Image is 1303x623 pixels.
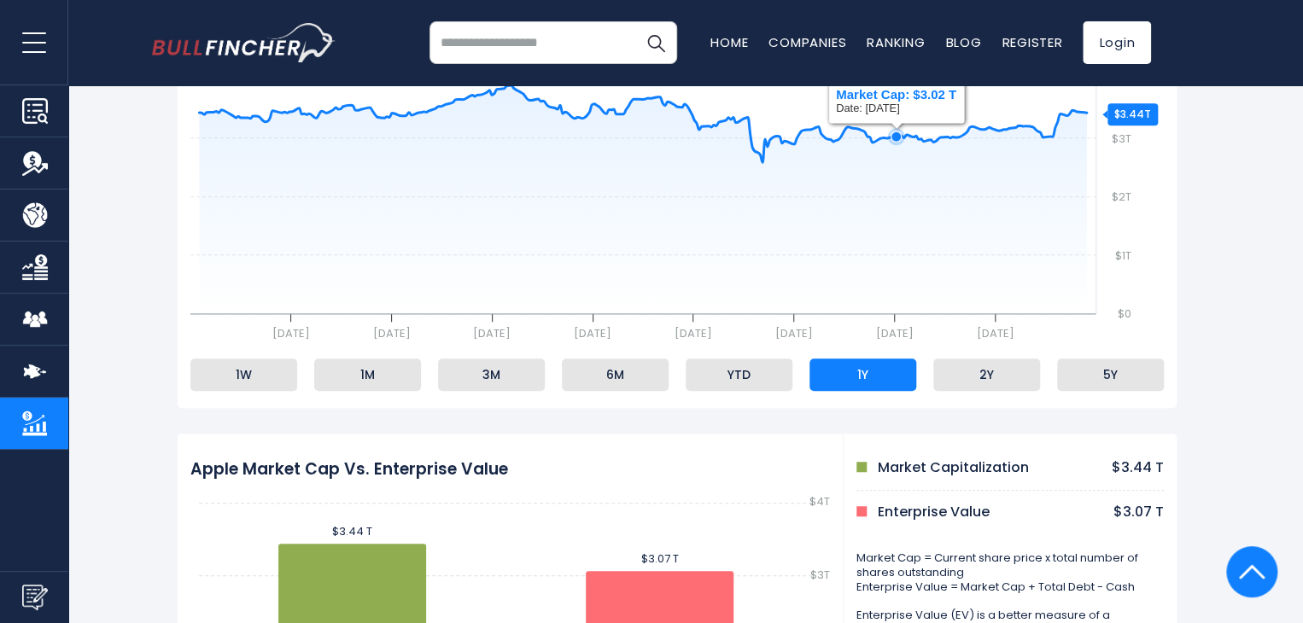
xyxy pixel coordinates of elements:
[1083,21,1151,64] a: Login
[190,358,297,391] li: 1W
[686,358,792,391] li: YTD
[641,550,679,567] text: $3.07 T
[945,33,981,51] a: Blog
[768,33,846,51] a: Companies
[314,358,421,391] li: 1M
[332,523,372,539] text: $3.44 T
[878,459,1029,477] p: Market Capitalization
[1107,103,1158,125] div: $3.44T
[933,358,1040,391] li: 2Y
[810,567,830,583] text: $3T
[809,493,830,509] text: $4T
[1118,306,1131,322] text: $0
[1112,131,1131,147] text: $3T
[152,23,336,62] a: Go to homepage
[272,325,310,341] text: [DATE]
[875,325,913,341] text: [DATE]
[675,325,712,341] text: [DATE]
[1112,189,1131,205] text: $2T
[867,33,925,51] a: Ranking
[1115,247,1131,264] text: $1T
[710,33,748,51] a: Home
[152,23,336,62] img: bullfincher logo
[190,459,508,480] h2: Apple Market Cap Vs. Enterprise Value
[1057,358,1164,391] li: 5Y
[1113,504,1164,521] p: $3.07 T
[976,325,1014,341] text: [DATE]
[775,325,813,341] text: [DATE]
[856,551,1164,595] p: Market Cap = Current share price x total number of shares outstanding Enterprise Value = Market C...
[1002,33,1062,51] a: Register
[473,325,511,341] text: [DATE]
[1112,459,1164,477] p: $3.44 T
[809,358,916,391] li: 1Y
[574,325,611,341] text: [DATE]
[373,325,411,341] text: [DATE]
[634,21,677,64] button: Search
[438,358,545,391] li: 3M
[878,504,990,521] p: Enterprise Value
[562,358,669,391] li: 6M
